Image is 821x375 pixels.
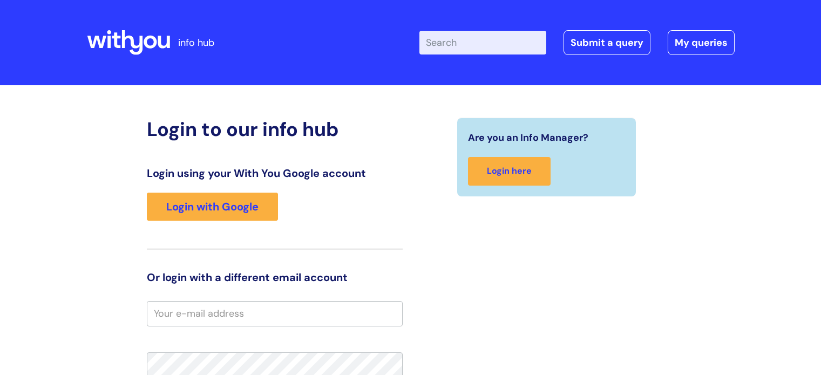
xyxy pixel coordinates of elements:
[147,271,403,284] h3: Or login with a different email account
[564,30,650,55] a: Submit a query
[468,129,588,146] span: Are you an Info Manager?
[178,34,214,51] p: info hub
[147,193,278,221] a: Login with Google
[668,30,735,55] a: My queries
[419,31,546,54] input: Search
[147,118,403,141] h2: Login to our info hub
[147,167,403,180] h3: Login using your With You Google account
[468,157,551,186] a: Login here
[147,301,403,326] input: Your e-mail address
